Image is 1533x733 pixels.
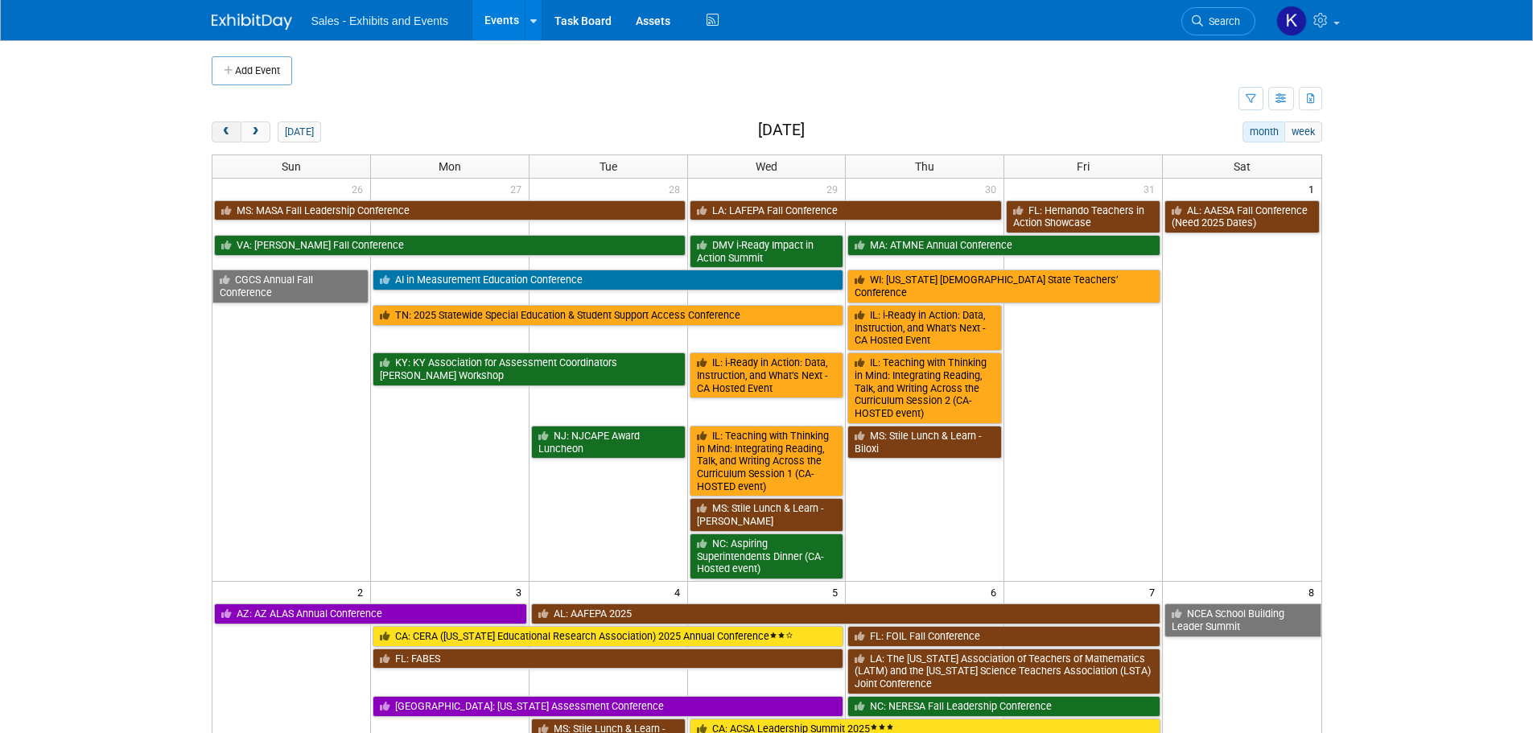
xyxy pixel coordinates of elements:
[1307,179,1321,199] span: 1
[690,426,844,497] a: IL: Teaching with Thinking in Mind: Integrating Reading, Talk, and Writing Across the Curriculum ...
[690,235,844,268] a: DMV i-Ready Impact in Action Summit
[847,305,1002,351] a: IL: i-Ready in Action: Data, Instruction, and What’s Next - CA Hosted Event
[311,14,448,27] span: Sales - Exhibits and Events
[514,582,529,602] span: 3
[509,179,529,199] span: 27
[667,179,687,199] span: 28
[531,603,1160,624] a: AL: AAFEPA 2025
[690,352,844,398] a: IL: i-Ready in Action: Data, Instruction, and What’s Next - CA Hosted Event
[356,582,370,602] span: 2
[212,56,292,85] button: Add Event
[1006,200,1160,233] a: FL: Hernando Teachers in Action Showcase
[212,270,369,303] a: CGCS Annual Fall Conference
[1181,7,1255,35] a: Search
[241,121,270,142] button: next
[847,352,1002,424] a: IL: Teaching with Thinking in Mind: Integrating Reading, Talk, and Writing Across the Curriculum ...
[373,626,844,647] a: CA: CERA ([US_STATE] Educational Research Association) 2025 Annual Conference
[212,14,292,30] img: ExhibitDay
[847,426,1002,459] a: MS: Stile Lunch & Learn - Biloxi
[1284,121,1321,142] button: week
[847,626,1160,647] a: FL: FOIL Fall Conference
[1164,603,1321,636] a: NCEA School Building Leader Summit
[825,179,845,199] span: 29
[1242,121,1285,142] button: month
[1077,160,1090,173] span: Fri
[439,160,461,173] span: Mon
[1203,15,1240,27] span: Search
[847,696,1160,717] a: NC: NERESA Fall Leadership Conference
[756,160,777,173] span: Wed
[350,179,370,199] span: 26
[758,121,805,139] h2: [DATE]
[531,426,686,459] a: NJ: NJCAPE Award Luncheon
[1307,582,1321,602] span: 8
[373,696,844,717] a: [GEOGRAPHIC_DATA]: [US_STATE] Assessment Conference
[1164,200,1319,233] a: AL: AAESA Fall Conference (Need 2025 Dates)
[673,582,687,602] span: 4
[690,533,844,579] a: NC: Aspiring Superintendents Dinner (CA-Hosted event)
[1234,160,1251,173] span: Sat
[989,582,1003,602] span: 6
[214,603,527,624] a: AZ: AZ ALAS Annual Conference
[373,270,844,290] a: AI in Measurement Education Conference
[282,160,301,173] span: Sun
[830,582,845,602] span: 5
[1142,179,1162,199] span: 31
[214,200,686,221] a: MS: MASA Fall Leadership Conference
[847,649,1160,694] a: LA: The [US_STATE] Association of Teachers of Mathematics (LATM) and the [US_STATE] Science Teach...
[847,235,1160,256] a: MA: ATMNE Annual Conference
[373,305,844,326] a: TN: 2025 Statewide Special Education & Student Support Access Conference
[278,121,320,142] button: [DATE]
[373,352,686,385] a: KY: KY Association for Assessment Coordinators [PERSON_NAME] Workshop
[214,235,686,256] a: VA: [PERSON_NAME] Fall Conference
[373,649,844,669] a: FL: FABES
[690,498,844,531] a: MS: Stile Lunch & Learn - [PERSON_NAME]
[915,160,934,173] span: Thu
[600,160,617,173] span: Tue
[212,121,241,142] button: prev
[847,270,1160,303] a: WI: [US_STATE] [DEMOGRAPHIC_DATA] State Teachers’ Conference
[690,200,1003,221] a: LA: LAFEPA Fall Conference
[1148,582,1162,602] span: 7
[1276,6,1307,36] img: Kara Haven
[983,179,1003,199] span: 30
